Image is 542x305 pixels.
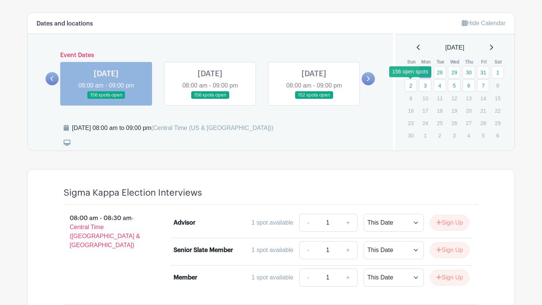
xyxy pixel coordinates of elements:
p: 27 [463,117,475,129]
a: 3 [419,79,431,92]
div: Senior Slate Member [174,246,233,255]
p: 17 [419,105,431,116]
a: 29 [448,66,460,79]
h6: Dates and locations [37,20,93,27]
a: 4 [434,79,446,92]
p: 19 [448,105,460,116]
th: Fri [477,58,491,66]
p: 25 [434,117,446,129]
p: 2 [434,130,446,141]
a: + [339,214,358,232]
p: 3 [448,130,460,141]
a: 5 [448,79,460,92]
p: 12 [448,92,460,104]
p: 11 [434,92,446,104]
p: 6 [492,130,504,141]
p: 5 [477,130,489,141]
a: - [299,269,317,287]
a: 1 [492,66,504,79]
th: Tue [433,58,448,66]
h6: Event Dates [59,52,362,59]
button: Sign Up [430,242,469,258]
div: Member [174,273,197,282]
p: 9 [405,92,417,104]
p: 1 [419,130,431,141]
p: 18 [434,105,446,116]
div: 1 spot available [251,218,293,227]
span: (Central Time (US & [GEOGRAPHIC_DATA])) [151,125,273,131]
div: 1 spot available [251,273,293,282]
p: 13 [463,92,475,104]
p: 22 [492,105,504,116]
a: 2 [405,79,417,92]
a: - [299,241,317,259]
a: 7 [477,79,489,92]
p: 14 [477,92,489,104]
a: 30 [463,66,475,79]
div: 1 spot available [251,246,293,255]
th: Wed [448,58,462,66]
div: 156 open spots [389,66,431,77]
p: 10 [419,92,431,104]
p: 4 [463,130,475,141]
p: 08:00 am - 08:30 am [52,211,161,253]
a: - [299,214,317,232]
p: 20 [463,105,475,116]
a: Hide Calendar [462,20,505,26]
p: 8 [492,80,504,91]
button: Sign Up [430,270,469,285]
p: 16 [405,105,417,116]
button: Sign Up [430,215,469,231]
p: 30 [405,130,417,141]
p: 28 [477,117,489,129]
p: 24 [419,117,431,129]
a: + [339,241,358,259]
h4: Sigma Kappa Election Interviews [64,187,202,198]
p: 23 [405,117,417,129]
a: 28 [434,66,446,79]
a: + [339,269,358,287]
th: Sun [404,58,419,66]
th: Sat [491,58,506,66]
div: [DATE] 08:00 am to 09:00 pm [72,124,273,133]
p: 26 [448,117,460,129]
a: 6 [463,79,475,92]
th: Mon [419,58,433,66]
p: 21 [477,105,489,116]
div: Advisor [174,218,195,227]
th: Thu [462,58,477,66]
a: 31 [477,66,489,79]
p: 15 [492,92,504,104]
span: [DATE] [445,43,464,52]
p: 29 [492,117,504,129]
